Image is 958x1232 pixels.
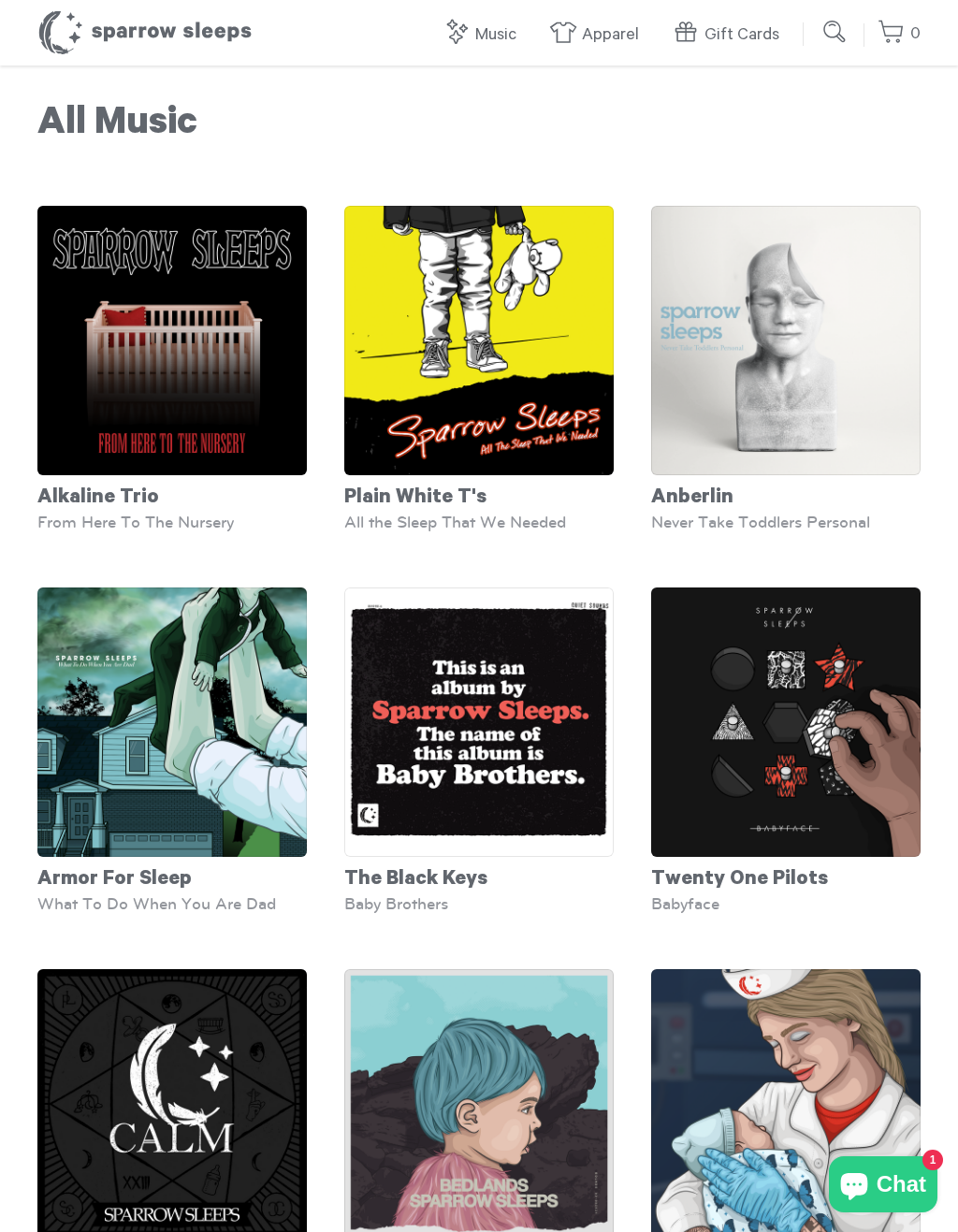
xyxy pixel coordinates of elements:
div: Armor For Sleep [37,857,307,894]
a: Apparel [549,15,648,55]
inbox-online-store-chat: Shopify online store chat [823,1156,943,1217]
div: Babyface [651,894,921,913]
div: All the Sleep That We Needed [344,513,614,531]
img: SS-NeverTakeToddlersPersonal-Cover-1600x1600_grande.png [651,206,921,475]
a: The Black Keys Baby Brothers [344,587,614,913]
div: Alkaline Trio [37,475,307,513]
img: SparrowSleeps-PlainWhiteT_s-AllTheSleepThatWeNeeded-Cover_grande.png [344,206,614,475]
img: SparrowSleeps-TheBlackKeys-BabyBrothers-Cover_grande.png [344,587,614,857]
h1: Sparrow Sleeps [37,9,253,56]
div: Baby Brothers [344,894,614,913]
div: What To Do When You Are Dad [37,894,307,913]
a: 0 [878,14,921,54]
h1: All Music [37,103,921,150]
div: Anberlin [651,475,921,513]
div: Plain White T's [344,475,614,513]
a: Twenty One Pilots Babyface [651,587,921,913]
input: Submit [817,13,854,51]
a: Music [443,15,526,55]
img: TwentyOnePilots-Babyface-Cover-SparrowSleeps_grande.png [651,587,921,857]
a: Alkaline Trio From Here To The Nursery [37,206,307,531]
a: Armor For Sleep What To Do When You Are Dad [37,587,307,913]
a: Gift Cards [672,15,789,55]
div: The Black Keys [344,857,614,894]
a: Anberlin Never Take Toddlers Personal [651,206,921,531]
a: Plain White T's All the Sleep That We Needed [344,206,614,531]
img: ArmorForSleep-WhatToDoWhenYouAreDad-Cover-SparrowSleeps_grande.png [37,587,307,857]
div: Twenty One Pilots [651,857,921,894]
div: From Here To The Nursery [37,513,307,531]
div: Never Take Toddlers Personal [651,513,921,531]
img: SS-FromHereToTheNursery-cover-1600x1600_grande.png [37,206,307,475]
